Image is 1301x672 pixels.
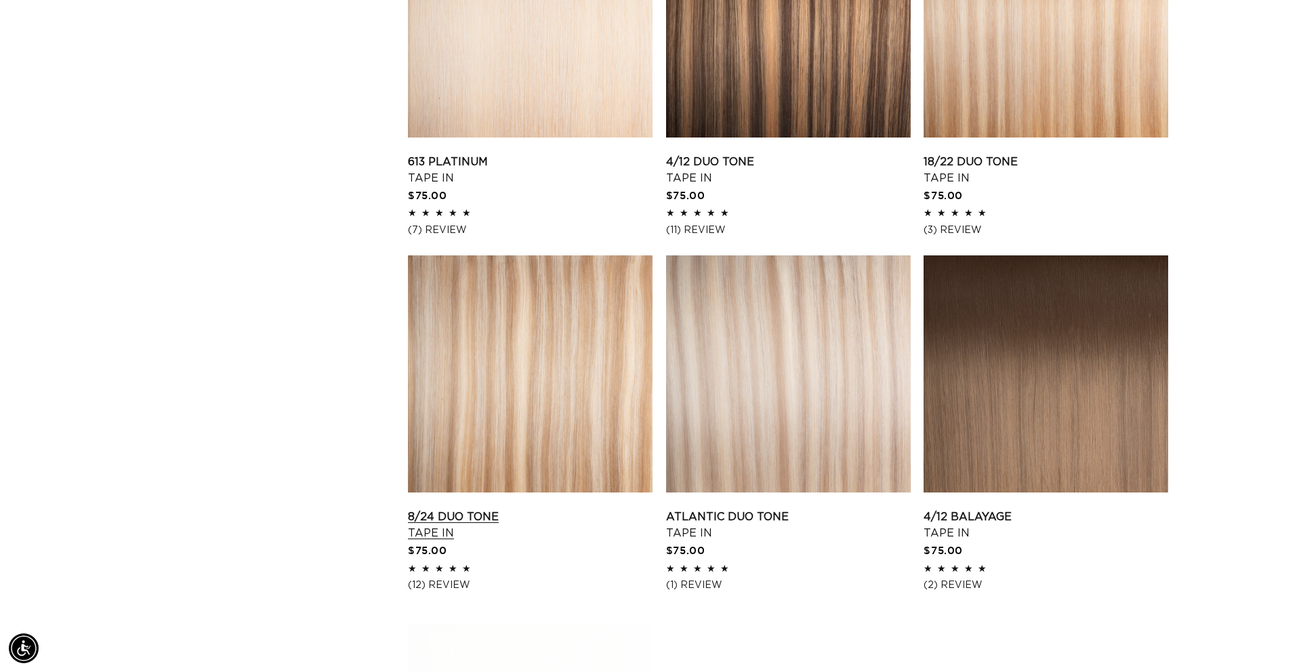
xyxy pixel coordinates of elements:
[408,509,653,541] a: 8/24 Duo Tone Tape In
[408,154,653,186] a: 613 Platinum Tape In
[666,154,911,186] a: 4/12 Duo Tone Tape In
[666,509,911,541] a: Atlantic Duo Tone Tape In
[9,633,39,663] div: Accessibility Menu
[924,154,1168,186] a: 18/22 Duo Tone Tape In
[924,509,1168,541] a: 4/12 Balayage Tape In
